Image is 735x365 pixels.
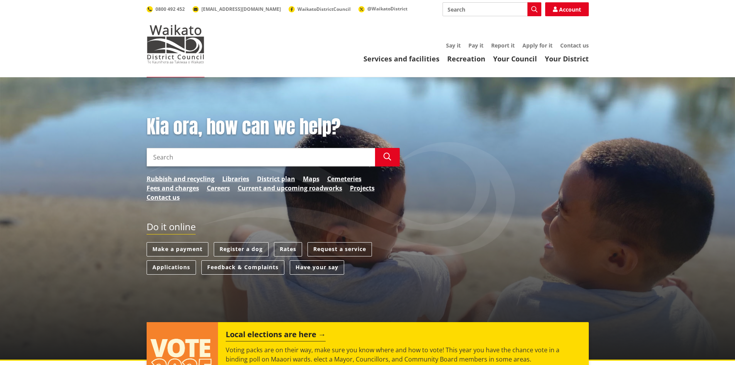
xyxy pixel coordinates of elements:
p: Voting packs are on their way, make sure you know where and how to vote! This year you have the c... [226,345,581,364]
a: Have your say [290,260,344,275]
a: WaikatoDistrictCouncil [289,6,351,12]
a: Contact us [147,193,180,202]
span: @WaikatoDistrict [367,5,407,12]
a: District plan [257,174,295,183]
a: Rates [274,242,302,256]
a: Apply for it [522,42,553,49]
a: @WaikatoDistrict [358,5,407,12]
a: Services and facilities [363,54,439,63]
h2: Local elections are here [226,330,326,341]
a: Libraries [222,174,249,183]
a: Maps [303,174,319,183]
a: Report it [491,42,515,49]
a: Make a payment [147,242,208,256]
a: Applications [147,260,196,275]
a: Register a dog [214,242,269,256]
span: [EMAIL_ADDRESS][DOMAIN_NAME] [201,6,281,12]
input: Search input [147,148,375,166]
a: Careers [207,183,230,193]
h2: Do it online [147,221,196,235]
a: 0800 492 452 [147,6,185,12]
a: [EMAIL_ADDRESS][DOMAIN_NAME] [193,6,281,12]
a: Pay it [468,42,483,49]
span: WaikatoDistrictCouncil [297,6,351,12]
a: Your Council [493,54,537,63]
a: Contact us [560,42,589,49]
a: Fees and charges [147,183,199,193]
a: Your District [545,54,589,63]
a: Cemeteries [327,174,362,183]
a: Current and upcoming roadworks [238,183,342,193]
h1: Kia ora, how can we help? [147,116,400,138]
a: Recreation [447,54,485,63]
a: Say it [446,42,461,49]
img: Waikato District Council - Te Kaunihera aa Takiwaa o Waikato [147,25,204,63]
input: Search input [443,2,541,16]
span: 0800 492 452 [155,6,185,12]
a: Account [545,2,589,16]
a: Projects [350,183,375,193]
a: Rubbish and recycling [147,174,215,183]
a: Feedback & Complaints [201,260,284,275]
a: Request a service [308,242,372,256]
